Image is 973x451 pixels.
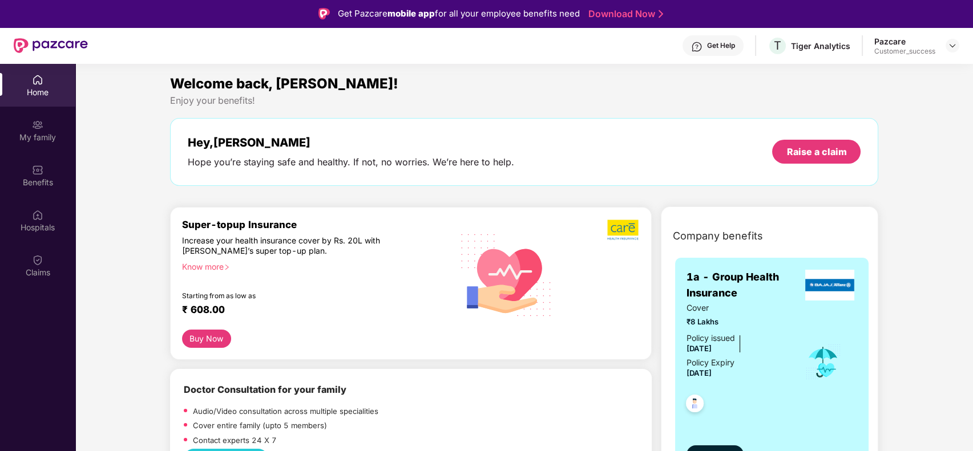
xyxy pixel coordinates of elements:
img: svg+xml;base64,PHN2ZyBpZD0iSG9zcGl0YWxzIiB4bWxucz0iaHR0cDovL3d3dy53My5vcmcvMjAwMC9zdmciIHdpZHRoPS... [32,209,43,221]
div: Raise a claim [786,145,846,158]
strong: mobile app [387,8,435,19]
img: svg+xml;base64,PHN2ZyB4bWxucz0iaHR0cDovL3d3dy53My5vcmcvMjAwMC9zdmciIHhtbG5zOnhsaW5rPSJodHRwOi8vd3... [452,219,561,330]
div: Get Help [707,41,735,50]
div: Pazcare [874,36,935,47]
p: Contact experts 24 X 7 [193,434,277,446]
img: icon [805,343,842,381]
a: Download Now [588,8,660,20]
button: Buy Now [182,330,232,348]
img: svg+xml;base64,PHN2ZyB3aWR0aD0iMjAiIGhlaWdodD0iMjAiIHZpZXdCb3g9IjAgMCAyMCAyMCIgZmlsbD0ibm9uZSIgeG... [32,119,43,131]
b: Doctor Consultation for your family [184,384,346,395]
div: Know more [182,262,442,270]
span: Company benefits [673,228,763,244]
img: New Pazcare Logo [14,38,88,53]
img: svg+xml;base64,PHN2ZyBpZD0iSG9tZSIgeG1sbnM9Imh0dHA6Ly93d3cudzMub3JnLzIwMDAvc3ZnIiB3aWR0aD0iMjAiIG... [32,74,43,86]
div: Super-topup Insurance [182,219,449,230]
p: Cover entire family (upto 5 members) [193,420,327,432]
img: svg+xml;base64,PHN2ZyBpZD0iQmVuZWZpdHMiIHhtbG5zPSJodHRwOi8vd3d3LnczLm9yZy8yMDAwL3N2ZyIgd2lkdGg9Ij... [32,164,43,176]
div: Hey, [PERSON_NAME] [188,136,514,149]
span: ₹8 Lakhs [687,316,789,328]
span: [DATE] [687,368,712,377]
img: insurerLogo [805,270,854,300]
div: Starting from as low as [182,291,401,299]
div: Policy Expiry [687,356,734,369]
img: Logo [318,8,330,19]
span: right [224,264,230,270]
div: Increase your health insurance cover by Rs. 20L with [PERSON_NAME]’s super top-up plan. [182,235,400,257]
div: Customer_success [874,47,935,56]
span: 1a - Group Health Insurance [687,269,802,302]
div: Enjoy your benefits! [170,95,879,107]
span: Cover [687,302,789,314]
img: svg+xml;base64,PHN2ZyBpZD0iRHJvcGRvd24tMzJ4MzIiIHhtbG5zPSJodHRwOi8vd3d3LnczLm9yZy8yMDAwL3N2ZyIgd2... [948,41,957,50]
span: T [774,39,781,52]
span: [DATE] [687,344,712,353]
span: Welcome back, [PERSON_NAME]! [170,75,398,92]
img: Stroke [659,8,663,20]
div: Get Pazcare for all your employee benefits need [338,7,580,21]
div: ₹ 608.00 [182,304,438,318]
img: b5dec4f62d2307b9de63beb79f102df3.png [607,219,640,241]
div: Tiger Analytics [791,40,850,51]
p: Audio/Video consultation across multiple specialities [193,405,378,417]
div: Hope you’re staying safe and healthy. If not, no worries. We’re here to help. [188,156,514,168]
div: Policy issued [687,332,735,344]
img: svg+xml;base64,PHN2ZyBpZD0iSGVscC0zMngzMiIgeG1sbnM9Imh0dHA6Ly93d3cudzMub3JnLzIwMDAvc3ZnIiB3aWR0aD... [691,41,703,52]
img: svg+xml;base64,PHN2ZyB4bWxucz0iaHR0cDovL3d3dy53My5vcmcvMjAwMC9zdmciIHdpZHRoPSI0OC45NDMiIGhlaWdodD... [681,391,709,419]
img: svg+xml;base64,PHN2ZyBpZD0iQ2xhaW0iIHhtbG5zPSJodHRwOi8vd3d3LnczLm9yZy8yMDAwL3N2ZyIgd2lkdGg9IjIwIi... [32,254,43,266]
